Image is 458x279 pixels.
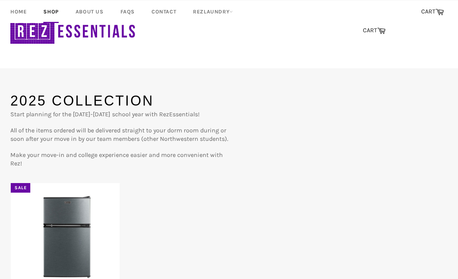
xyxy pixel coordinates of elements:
[10,110,229,119] p: Start planning for the [DATE]-[DATE] school year with RezEssentials!
[3,0,34,23] a: Home
[144,0,184,23] a: Contact
[359,23,389,39] a: CART
[68,0,111,23] a: About Us
[113,0,142,23] a: FAQs
[10,91,229,111] h1: 2025 Collection
[10,126,229,143] p: All of the items ordered will be delivered straight to your dorm room during or soon after your m...
[36,0,66,23] a: Shop
[10,16,137,46] img: RezEssentials
[417,4,448,20] a: CART
[11,183,30,193] div: Sale
[10,151,229,168] p: Make your move-in and college experience easier and more convenient with Rez!
[185,0,241,23] a: RezLaundry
